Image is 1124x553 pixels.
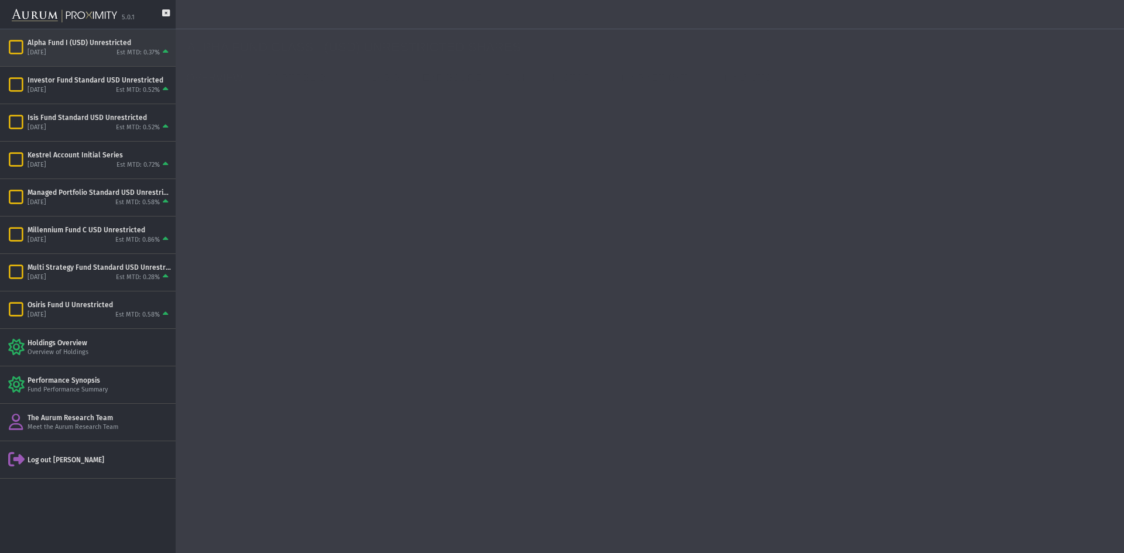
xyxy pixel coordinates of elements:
div: NET ASSET VALUE [775,280,871,290]
div: Osiris Fund U Unrestricted [28,300,171,310]
div: Est MTD: 0.58% [115,198,160,207]
span: -0.01% [301,127,353,145]
div: Investor Fund Standard USD Unrestricted [28,75,171,85]
div: TOP STRATEGY (BY ATTRIB.) [883,280,983,290]
div: [DATE] [1074,233,1107,248]
label: Ret [1082,391,1106,408]
div: [DATE] [28,49,46,57]
div: ALPHA FUND CLASS I (USD) UNRESTRICTED SHARES [187,29,1115,66]
div: [PERSON_NAME] RATIO [193,280,289,290]
div: $703m [775,256,871,280]
div: Alpha Fund I (USD) Unrestricted [28,38,171,47]
div: 0.01 [991,125,1087,150]
div: Multi Strategy Fund Standard USD Unrestricted [28,263,171,272]
div: 74.01% [516,125,612,150]
span: 0.37% [193,127,239,145]
div: [DATE] [28,161,46,170]
div: Log out [PERSON_NAME] [28,455,171,465]
div: QTD [301,150,397,159]
div: Est MTD: 0.52% [116,86,160,95]
div: CAR [193,199,289,208]
div: Est MTD: 0.52% [116,123,160,132]
div: Est MTD: 0.28% [116,273,160,282]
div: RISK [184,229,641,252]
div: Notice [288,104,328,117]
div: VOLATILITY [516,280,612,290]
div: PERFORMANCE VERSUS INDICES [184,360,641,382]
div: Meet the Aurum Research Team [28,423,171,432]
div: Kestrel Account Initial Series [28,150,171,160]
div: 32 [667,256,763,280]
div: Performance Synopsis [28,376,171,385]
div: 5.0.1 [122,13,135,22]
div: [DATE] [28,273,46,282]
div: BETA TO EQUITIES [883,150,979,159]
a: ANALYSIS [340,66,414,90]
div: [DATE] [1074,103,1107,117]
a: OVERVIEW [177,66,257,90]
div: CORR. TO EQUITIES [667,150,763,159]
div: 1.40 [193,256,289,280]
div: CORRELATION [659,99,1115,121]
img: Aurum-Proximity%20white.svg [12,3,117,29]
div: MTD [193,150,289,159]
div: [DATE] [28,86,46,95]
a: ANALYSTS [708,66,786,90]
div: 1.92% [409,256,505,280]
a: EXPOSURE [414,66,495,90]
div: 85.39% [193,304,289,329]
div: 3.41% [516,256,612,280]
div: [DATE] [599,233,633,248]
div: 0.05 [883,125,979,150]
div: Multi Strategy [883,256,983,280]
div: CORR. TO BONDS [775,150,871,159]
div: Managed Portfolio Standard USD Unrestricted [28,188,171,197]
div: [DATE] [28,198,46,207]
div: % UP MONTHS [193,329,289,338]
div: FUND [659,229,1115,252]
div: Isis Fund Standard USD Unrestricted [28,113,171,122]
span: 0.24 [667,127,700,145]
div: [PERSON_NAME] RATIO [301,280,397,290]
div: YTD [409,150,505,159]
div: [DATE] [28,236,46,245]
a: PORTFOLIO [257,66,341,90]
label: Attrib [1054,391,1084,408]
a: MARKET DATA [612,66,708,90]
div: NAV PER SHARE [301,199,397,208]
div: $174.01 [301,174,397,199]
div: TOP 5 [659,360,1115,382]
a: Notice [288,105,323,115]
div: TOTAL RETURN [516,150,612,159]
div: Holdings Overview [28,338,171,348]
div: [DATE] [599,363,633,377]
div: [DATE] [599,103,633,117]
div: [DATE] [1074,363,1107,377]
div: Est MTD: 0.86% [115,236,160,245]
div: [DATE] [28,123,46,132]
div: 7.67% [193,174,289,199]
div: Est MTD: 0.37% [116,49,160,57]
div: BETA TO BONDS [991,150,1087,159]
div: EST. PERFORMANCE [184,99,641,121]
a: RISK [495,66,543,90]
label: Alloc [1026,391,1054,408]
div: Est MTD: 0.72% [116,161,160,170]
div: Est MTD: 0.58% [115,311,160,320]
div: The Aurum Research Team [28,413,171,423]
div: Millennium Fund C USD Unrestricted [28,225,171,235]
div: 0.03 [775,125,871,150]
div: 2.45 [301,256,397,280]
div: Fund Performance Summary [28,386,171,394]
div: 4.78% [409,125,505,150]
div: DOWNSIDE DEV. [409,280,505,290]
div: UNDERLYING FUNDS [667,280,763,290]
a: HISTORY [543,66,612,90]
div: Overview of Holdings [28,348,171,357]
div: [DATE] [28,311,46,320]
